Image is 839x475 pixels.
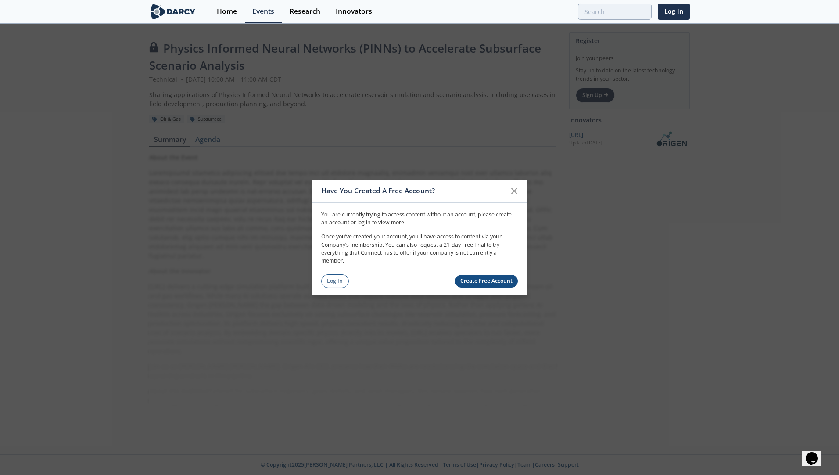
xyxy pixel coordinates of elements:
div: Innovators [336,8,372,15]
p: You are currently trying to access content without an account, please create an account or log in... [321,210,518,227]
img: logo-wide.svg [149,4,197,19]
div: Home [217,8,237,15]
iframe: chat widget [802,440,830,466]
a: Log In [321,274,349,288]
a: Create Free Account [455,275,518,288]
div: Have You Created A Free Account? [321,183,506,199]
input: Advanced Search [578,4,652,20]
a: Log In [658,4,690,20]
div: Events [252,8,274,15]
div: Research [290,8,320,15]
p: Once you’ve created your account, you’ll have access to content via your Company’s membership. Yo... [321,233,518,265]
